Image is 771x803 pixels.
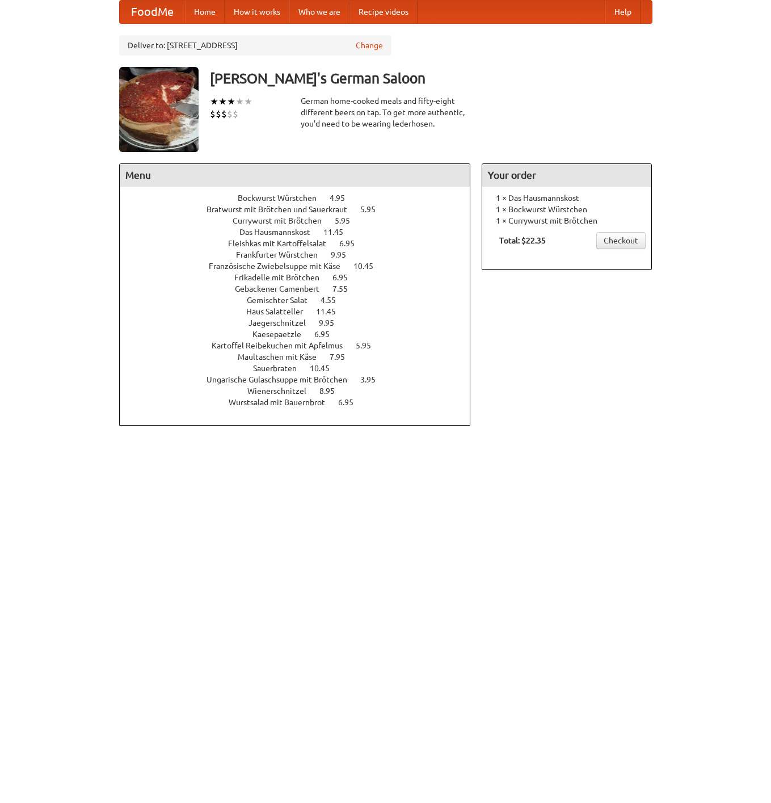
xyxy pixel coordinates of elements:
span: 4.55 [321,296,347,305]
a: Bratwurst mit Brötchen und Sauerkraut 5.95 [207,205,397,214]
li: 1 × Bockwurst Würstchen [488,204,646,215]
span: 6.95 [332,273,359,282]
a: Kaesepaetzle 6.95 [252,330,351,339]
a: Frankfurter Würstchen 9.95 [236,250,367,259]
span: Kartoffel Reibekuchen mit Apfelmus [212,341,354,350]
li: ★ [244,95,252,108]
a: Französische Zwiebelsuppe mit Käse 10.45 [209,262,394,271]
li: ★ [235,95,244,108]
span: 10.45 [310,364,341,373]
a: Haus Salatteller 11.45 [246,307,357,316]
li: $ [216,108,221,120]
a: Help [605,1,641,23]
span: Das Hausmannskost [239,228,322,237]
span: Haus Salatteller [246,307,314,316]
a: Wurstsalad mit Bauernbrot 6.95 [229,398,374,407]
li: ★ [218,95,227,108]
a: How it works [225,1,289,23]
span: Bockwurst Würstchen [238,194,328,203]
span: 6.95 [314,330,341,339]
li: 1 × Das Hausmannskost [488,192,646,204]
a: Kartoffel Reibekuchen mit Apfelmus 5.95 [212,341,392,350]
span: 9.95 [331,250,357,259]
a: Currywurst mit Brötchen 5.95 [233,216,371,225]
a: Bockwurst Würstchen 4.95 [238,194,366,203]
a: Wienerschnitzel 8.95 [247,386,356,396]
a: Frikadelle mit Brötchen 6.95 [234,273,369,282]
a: Jaegerschnitzel 9.95 [248,318,355,327]
a: Recipe videos [349,1,418,23]
span: Gemischter Salat [247,296,319,305]
img: angular.jpg [119,67,199,152]
h4: Your order [482,164,651,187]
li: $ [227,108,233,120]
span: Jaegerschnitzel [248,318,317,327]
a: Ungarische Gulaschsuppe mit Brötchen 3.95 [207,375,397,384]
span: Französische Zwiebelsuppe mit Käse [209,262,352,271]
span: 5.95 [335,216,361,225]
span: Kaesepaetzle [252,330,313,339]
span: Wurstsalad mit Bauernbrot [229,398,336,407]
a: Checkout [596,232,646,249]
span: Wienerschnitzel [247,386,318,396]
span: Frankfurter Würstchen [236,250,329,259]
a: FoodMe [120,1,185,23]
a: Gebackener Camenbert 7.55 [235,284,369,293]
div: Deliver to: [STREET_ADDRESS] [119,35,391,56]
a: Gemischter Salat 4.55 [247,296,357,305]
a: Maultaschen mit Käse 7.95 [238,352,366,361]
div: German home-cooked meals and fifty-eight different beers on tap. To get more authentic, you'd nee... [301,95,471,129]
li: ★ [210,95,218,108]
span: Ungarische Gulaschsuppe mit Brötchen [207,375,359,384]
h4: Menu [120,164,470,187]
span: Gebackener Camenbert [235,284,331,293]
span: 9.95 [319,318,346,327]
span: Maultaschen mit Käse [238,352,328,361]
span: 10.45 [353,262,385,271]
span: 11.45 [316,307,347,316]
li: $ [210,108,216,120]
span: 7.55 [332,284,359,293]
span: Frikadelle mit Brötchen [234,273,331,282]
span: 6.95 [338,398,365,407]
li: ★ [227,95,235,108]
li: $ [221,108,227,120]
b: Total: $22.35 [499,236,546,245]
span: Currywurst mit Brötchen [233,216,333,225]
a: Fleishkas mit Kartoffelsalat 6.95 [228,239,376,248]
span: 7.95 [330,352,356,361]
h3: [PERSON_NAME]'s German Saloon [210,67,652,90]
span: 3.95 [360,375,387,384]
span: 6.95 [339,239,366,248]
span: Fleishkas mit Kartoffelsalat [228,239,338,248]
a: Change [356,40,383,51]
a: Home [185,1,225,23]
span: 5.95 [356,341,382,350]
li: $ [233,108,238,120]
span: 8.95 [319,386,346,396]
a: Who we are [289,1,349,23]
li: 1 × Currywurst mit Brötchen [488,215,646,226]
a: Das Hausmannskost 11.45 [239,228,364,237]
span: 11.45 [323,228,355,237]
span: Sauerbraten [253,364,308,373]
span: 5.95 [360,205,387,214]
span: Bratwurst mit Brötchen und Sauerkraut [207,205,359,214]
a: Sauerbraten 10.45 [253,364,351,373]
span: 4.95 [330,194,356,203]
